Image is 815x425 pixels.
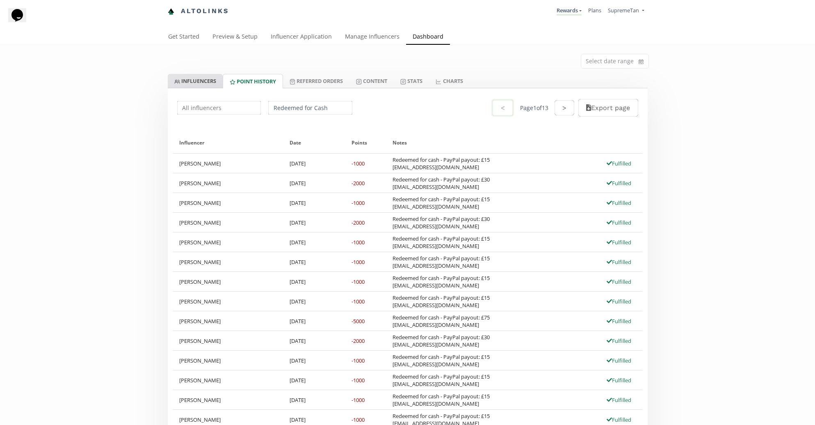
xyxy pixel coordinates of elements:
[168,8,174,15] img: favicon-32x32.png
[352,357,365,364] div: -1000
[602,179,636,187] div: Fulfilled
[602,396,636,404] div: Fulfilled
[283,173,345,193] div: [DATE]
[283,252,345,271] div: [DATE]
[352,278,365,285] div: -1000
[393,195,490,210] div: Redeemed for cash - PayPal payout: £15 [EMAIL_ADDRESS][DOMAIN_NAME]
[608,7,644,16] a: SupremeTan
[349,74,394,88] a: Content
[602,258,636,266] div: Fulfilled
[168,5,229,18] a: Altolinks
[173,390,283,409] div: [PERSON_NAME]
[290,132,338,153] div: Date
[393,294,490,309] div: Redeemed for cash - PayPal payout: £15 [EMAIL_ADDRESS][DOMAIN_NAME]
[283,292,345,311] div: [DATE]
[602,278,636,285] div: Fulfilled
[602,298,636,305] div: Fulfilled
[352,298,365,305] div: -1000
[173,292,283,311] div: [PERSON_NAME]
[173,331,283,350] div: [PERSON_NAME]
[602,160,636,167] div: Fulfilled
[352,337,365,345] div: -2000
[393,235,490,250] div: Redeemed for cash - PayPal payout: £15 [EMAIL_ADDRESS][DOMAIN_NAME]
[173,311,283,331] div: [PERSON_NAME]
[602,317,636,325] div: Fulfilled
[393,333,490,348] div: Redeemed for cash - PayPal payout: £30 [EMAIL_ADDRESS][DOMAIN_NAME]
[578,99,638,117] button: Export page
[283,370,345,390] div: [DATE]
[393,393,490,407] div: Redeemed for cash - PayPal payout: £15 [EMAIL_ADDRESS][DOMAIN_NAME]
[338,29,406,46] a: Manage Influencers
[173,370,283,390] div: [PERSON_NAME]
[557,7,582,16] a: Rewards
[602,239,636,246] div: Fulfilled
[283,213,345,232] div: [DATE]
[352,179,365,187] div: -2000
[352,132,379,153] div: Points
[173,154,283,173] div: [PERSON_NAME]
[602,416,636,423] div: Fulfilled
[283,351,345,370] div: [DATE]
[173,232,283,252] div: [PERSON_NAME]
[639,57,644,66] svg: calendar
[267,100,354,116] input: All types
[283,390,345,409] div: [DATE]
[173,351,283,370] div: [PERSON_NAME]
[283,232,345,252] div: [DATE]
[206,29,264,46] a: Preview & Setup
[393,132,636,153] div: Notes
[393,314,490,329] div: Redeemed for cash - PayPal payout: £75 [EMAIL_ADDRESS][DOMAIN_NAME]
[393,176,490,191] div: Redeemed for cash - PayPal payout: £30 [EMAIL_ADDRESS][DOMAIN_NAME]
[283,331,345,350] div: [DATE]
[352,377,365,384] div: -1000
[173,213,283,232] div: [PERSON_NAME]
[602,219,636,226] div: Fulfilled
[173,252,283,271] div: [PERSON_NAME]
[429,74,469,88] a: CHARTS
[393,255,490,269] div: Redeemed for cash - PayPal payout: £15 [EMAIL_ADDRESS][DOMAIN_NAME]
[8,8,34,33] iframe: chat widget
[283,272,345,291] div: [DATE]
[394,74,429,88] a: Stats
[491,99,514,117] button: <
[608,7,639,14] span: SupremeTan
[352,258,365,266] div: -1000
[352,199,365,207] div: -1000
[173,193,283,212] div: [PERSON_NAME]
[179,132,277,153] div: Influencer
[168,74,223,88] a: INFLUENCERS
[223,74,283,88] a: Point HISTORY
[283,193,345,212] div: [DATE]
[352,396,365,404] div: -1000
[283,311,345,331] div: [DATE]
[602,357,636,364] div: Fulfilled
[602,337,636,345] div: Fulfilled
[555,100,574,115] button: >
[393,215,490,230] div: Redeemed for cash - PayPal payout: £30 [EMAIL_ADDRESS][DOMAIN_NAME]
[393,156,490,171] div: Redeemed for cash - PayPal payout: £15 [EMAIL_ADDRESS][DOMAIN_NAME]
[588,7,601,14] a: Plans
[520,104,548,112] div: Page 1 of 13
[406,29,450,46] a: Dashboard
[352,219,365,226] div: -2000
[283,154,345,173] div: [DATE]
[352,239,365,246] div: -1000
[264,29,338,46] a: Influencer Application
[602,377,636,384] div: Fulfilled
[393,373,490,388] div: Redeemed for cash - PayPal payout: £15 [EMAIL_ADDRESS][DOMAIN_NAME]
[352,416,365,423] div: -1000
[393,274,490,289] div: Redeemed for cash - PayPal payout: £15 [EMAIL_ADDRESS][DOMAIN_NAME]
[173,173,283,193] div: [PERSON_NAME]
[352,160,365,167] div: -1000
[162,29,206,46] a: Get Started
[176,100,263,116] input: All influencers
[602,199,636,207] div: Fulfilled
[393,353,490,368] div: Redeemed for cash - PayPal payout: £15 [EMAIL_ADDRESS][DOMAIN_NAME]
[352,317,365,325] div: -5000
[283,74,349,88] a: Referred Orders
[173,272,283,291] div: [PERSON_NAME]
